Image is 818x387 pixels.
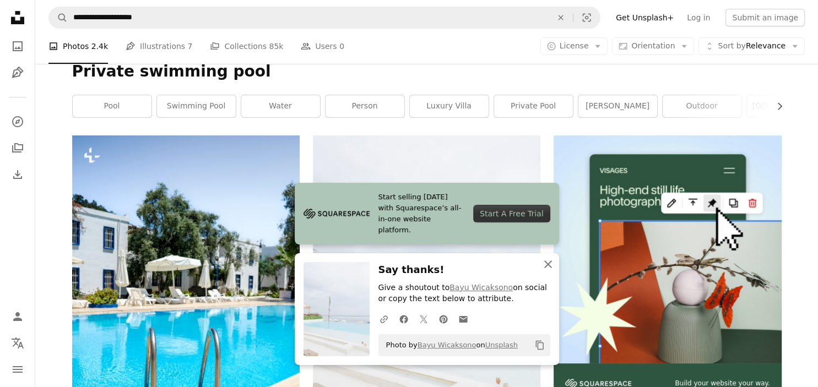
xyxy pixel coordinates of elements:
button: Visual search [573,7,600,28]
span: Orientation [631,41,675,50]
button: Orientation [612,37,694,55]
a: Collections 85k [210,29,283,64]
a: water [241,95,320,117]
a: Bayu Wicaksono [418,341,476,349]
a: Share on Pinterest [434,308,453,330]
a: Unsplash [485,341,518,349]
a: Log in [680,9,717,26]
form: Find visuals sitewide [48,7,600,29]
a: Illustrations 7 [126,29,192,64]
img: file-1705255347840-230a6ab5bca9image [304,205,370,222]
a: Users 0 [301,29,344,64]
span: Sort by [718,41,745,50]
a: a large swimming pool with chairs and umbrellas [72,301,300,311]
a: swimming pool [157,95,236,117]
span: Photo by on [381,336,518,354]
a: Home — Unsplash [7,7,29,31]
button: Submit an image [725,9,805,26]
span: Start selling [DATE] with Squarespace’s all-in-one website platform. [378,192,465,236]
button: License [540,37,608,55]
a: outdoor [663,95,741,117]
a: Log in / Sign up [7,306,29,328]
a: Share on Facebook [394,308,414,330]
button: Language [7,332,29,354]
span: License [560,41,589,50]
a: Share over email [453,308,473,330]
a: Bayu Wicaksono [449,283,513,292]
button: Copy to clipboard [530,336,549,355]
img: file-1723602894256-972c108553a7image [554,135,781,363]
a: Download History [7,163,29,186]
button: Clear [549,7,573,28]
h1: Private swimming pool [72,62,782,81]
span: Relevance [718,41,786,52]
button: Search Unsplash [49,7,68,28]
a: Collections [7,137,29,159]
span: 7 [188,40,193,52]
a: person [326,95,404,117]
span: 0 [339,40,344,52]
button: scroll list to the right [770,95,782,117]
span: 85k [269,40,283,52]
a: Start selling [DATE] with Squarespace’s all-in-one website platform.Start A Free Trial [295,183,559,244]
a: pool [73,95,151,117]
a: Share on Twitter [414,308,434,330]
div: Start A Free Trial [473,205,550,222]
a: Get Unsplash+ [609,9,680,26]
a: Illustrations [7,62,29,84]
button: Sort byRelevance [698,37,805,55]
p: Give a shoutout to on social or copy the text below to attribute. [378,282,550,304]
button: Menu [7,358,29,380]
a: luxury villa [410,95,489,117]
a: private pool [494,95,573,117]
h3: Say thanks! [378,262,550,278]
a: Photos [7,35,29,57]
a: Explore [7,111,29,133]
a: [PERSON_NAME] [578,95,657,117]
